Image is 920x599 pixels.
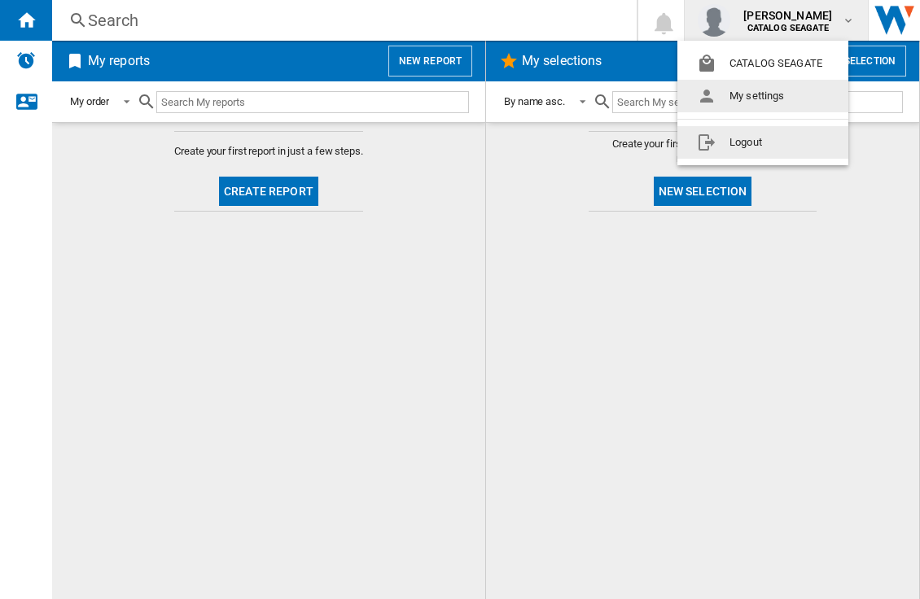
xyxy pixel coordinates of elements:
[677,126,848,159] button: Logout
[677,47,848,80] button: CATALOG SEAGATE
[677,80,848,112] button: My settings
